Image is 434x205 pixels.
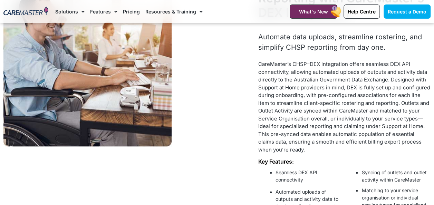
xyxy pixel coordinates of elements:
[384,4,431,19] a: Request a Demo
[299,9,328,14] span: What's New
[258,60,430,154] p: CareMaster’s CHSP–DEX integration offers seamless DEX API connectivity, allowing automated upload...
[344,4,380,19] a: Help Centre
[3,7,48,17] img: CareMaster Logo
[348,9,376,14] span: Help Centre
[258,158,430,165] h2: Key Features:
[290,4,337,19] a: What's New
[258,32,430,52] p: Automate data uploads, streamline rostering, and simplify CHSP reporting from day one.
[276,169,341,183] p: Seamless DEX API connectivity
[361,169,427,183] li: Syncing of outlets and outlet activity within CareMaster
[388,9,426,14] span: Request a Demo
